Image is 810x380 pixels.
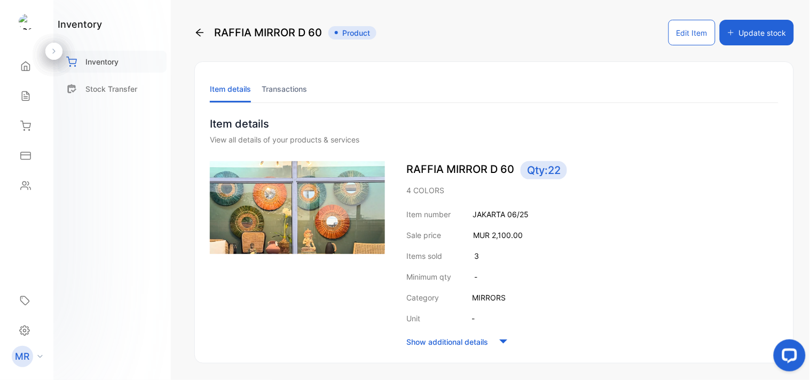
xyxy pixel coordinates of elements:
[58,78,167,100] a: Stock Transfer
[406,250,442,262] p: Items sold
[328,26,376,39] span: Product
[406,313,420,324] p: Unit
[210,134,778,145] div: View all details of your products & services
[471,313,475,324] p: -
[58,51,167,73] a: Inventory
[406,336,488,347] p: Show additional details
[19,14,35,30] img: logo
[406,271,451,282] p: Minimum qty
[406,161,778,179] p: RAFFIA MIRROR D 60
[210,116,778,132] p: Item details
[521,161,567,179] span: Qty: 22
[406,209,451,220] p: Item number
[85,56,119,67] p: Inventory
[15,350,30,363] p: MR
[210,75,251,102] li: Item details
[474,250,479,262] p: 3
[406,229,441,241] p: Sale price
[262,75,307,102] li: Transactions
[194,20,376,45] div: RAFFIA MIRROR D 60
[406,292,439,303] p: Category
[472,292,506,303] p: MIRRORS
[474,271,477,282] p: -
[669,20,715,45] button: Edit Item
[58,17,102,31] h1: inventory
[406,185,778,196] p: 4 COLORS
[765,335,810,380] iframe: LiveChat chat widget
[720,20,794,45] button: Update stock
[85,83,137,94] p: Stock Transfer
[473,209,529,220] p: JAKARTA 06/25
[210,161,385,254] img: item
[473,231,523,240] span: MUR 2,100.00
